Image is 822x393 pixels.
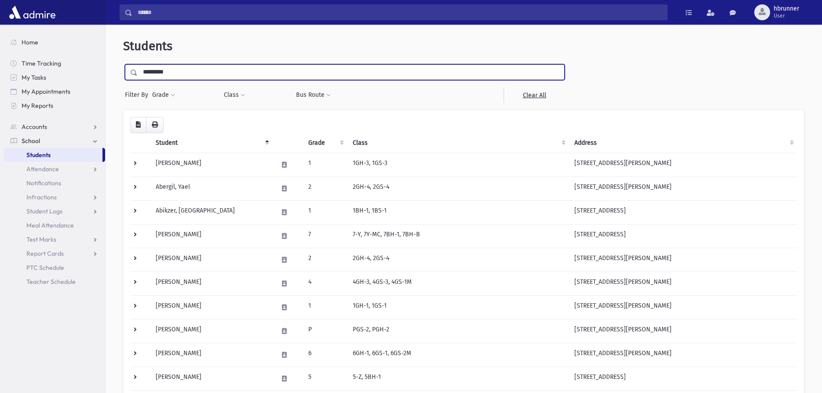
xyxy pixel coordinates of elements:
th: Class: activate to sort column ascending [347,133,569,153]
a: Students [4,148,102,162]
span: Teacher Schedule [26,278,76,286]
a: Notifications [4,176,105,190]
span: Students [26,151,51,159]
span: Home [22,38,38,46]
td: 7 [303,224,347,248]
span: My Reports [22,102,53,110]
td: 4GH-3, 4GS-3, 4GS-1M [347,272,569,295]
td: P [303,319,347,343]
td: 1GH-1, 1GS-1 [347,295,569,319]
a: Accounts [4,120,105,134]
td: 1 [303,153,347,176]
span: User [774,12,799,19]
td: Abikzer, [GEOGRAPHIC_DATA] [150,200,273,224]
a: Infractions [4,190,105,204]
td: 1 [303,200,347,224]
td: [STREET_ADDRESS] [569,224,797,248]
td: [PERSON_NAME] [150,153,273,176]
a: Teacher Schedule [4,275,105,289]
a: My Appointments [4,84,105,99]
th: Grade: activate to sort column ascending [303,133,347,153]
a: Report Cards [4,246,105,261]
a: PTC Schedule [4,261,105,275]
td: [PERSON_NAME] [150,248,273,272]
td: [PERSON_NAME] [150,295,273,319]
button: CSV [130,117,146,133]
a: Time Tracking [4,56,105,70]
td: [STREET_ADDRESS][PERSON_NAME] [569,319,797,343]
td: [STREET_ADDRESS][PERSON_NAME] [569,272,797,295]
td: 5 [303,367,347,390]
span: hbrunner [774,5,799,12]
a: School [4,134,105,148]
td: [STREET_ADDRESS][PERSON_NAME] [569,248,797,272]
td: Abergil, Yael [150,176,273,200]
span: Meal Attendance [26,221,74,229]
td: [PERSON_NAME] [150,272,273,295]
a: Clear All [504,87,565,103]
td: 2 [303,248,347,272]
span: Infractions [26,193,57,201]
span: Test Marks [26,235,56,243]
td: 2GH-4, 2GS-4 [347,248,569,272]
span: Students [123,39,172,53]
td: 5-Z, 5BH-1 [347,367,569,390]
td: 1BH-1, 1BS-1 [347,200,569,224]
td: 6 [303,343,347,367]
span: Notifications [26,179,61,187]
img: AdmirePro [7,4,58,21]
td: [PERSON_NAME] [150,319,273,343]
span: PTC Schedule [26,264,64,272]
a: My Tasks [4,70,105,84]
td: [STREET_ADDRESS][PERSON_NAME] [569,295,797,319]
span: Filter By [125,90,152,99]
td: 4 [303,272,347,295]
td: [PERSON_NAME] [150,367,273,390]
button: Print [146,117,164,133]
td: [STREET_ADDRESS][PERSON_NAME] [569,343,797,367]
button: Bus Route [296,87,331,103]
span: Student Logs [26,207,62,215]
td: [STREET_ADDRESS][PERSON_NAME] [569,176,797,200]
td: PGS-2, PGH-2 [347,319,569,343]
td: 2 [303,176,347,200]
td: [STREET_ADDRESS] [569,367,797,390]
td: [PERSON_NAME] [150,224,273,248]
span: School [22,137,40,145]
button: Class [223,87,245,103]
a: Attendance [4,162,105,176]
a: My Reports [4,99,105,113]
td: 6GH-1, 6GS-1, 6GS-2M [347,343,569,367]
a: Meal Attendance [4,218,105,232]
td: 1 [303,295,347,319]
button: Grade [152,87,175,103]
input: Search [132,4,667,20]
th: Student: activate to sort column descending [150,133,273,153]
td: [STREET_ADDRESS][PERSON_NAME] [569,153,797,176]
span: Accounts [22,123,47,131]
td: [PERSON_NAME] [150,343,273,367]
a: Home [4,35,105,49]
a: Test Marks [4,232,105,246]
td: [STREET_ADDRESS] [569,200,797,224]
td: 1GH-3, 1GS-3 [347,153,569,176]
a: Student Logs [4,204,105,218]
span: Attendance [26,165,59,173]
span: Report Cards [26,250,64,257]
th: Address: activate to sort column ascending [569,133,797,153]
td: 2GH-4, 2GS-4 [347,176,569,200]
span: Time Tracking [22,59,61,67]
span: My Tasks [22,73,46,81]
span: My Appointments [22,88,70,95]
td: 7-Y, 7Y-MC, 7BH-1, 7BH-B [347,224,569,248]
